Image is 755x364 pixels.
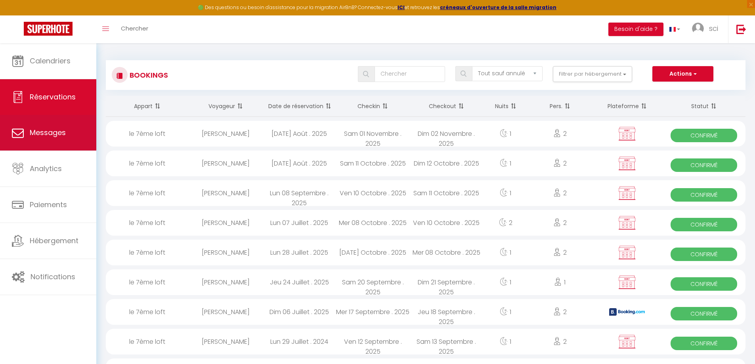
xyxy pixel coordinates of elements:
span: sci [709,23,718,33]
button: Filtrer par hébergement [553,66,632,82]
a: ICI [398,4,405,11]
img: logout [736,24,746,34]
span: Calendriers [30,56,71,66]
a: Chercher [115,15,154,43]
h3: Bookings [128,66,168,84]
span: Chercher [121,24,148,32]
button: Actions [652,66,713,82]
span: Messages [30,128,66,137]
th: Sort by rentals [106,96,189,117]
iframe: Chat [721,328,749,358]
img: Super Booking [24,22,73,36]
span: Hébergement [30,236,78,246]
th: Sort by channel [592,96,663,117]
th: Sort by checkin [336,96,410,117]
th: Sort by people [528,96,592,117]
span: Réservations [30,92,76,102]
a: ... sci [686,15,728,43]
span: Notifications [31,272,75,282]
a: créneaux d'ouverture de la salle migration [440,4,556,11]
img: ... [692,23,704,34]
th: Sort by checkout [410,96,484,117]
th: Sort by nights [483,96,528,117]
th: Sort by booking date [262,96,336,117]
th: Sort by status [662,96,745,117]
span: Analytics [30,164,62,173]
input: Chercher [375,66,445,82]
button: Besoin d'aide ? [608,23,663,36]
button: Ouvrir le widget de chat LiveChat [6,3,30,27]
span: Paiements [30,200,67,210]
th: Sort by guest [189,96,263,117]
